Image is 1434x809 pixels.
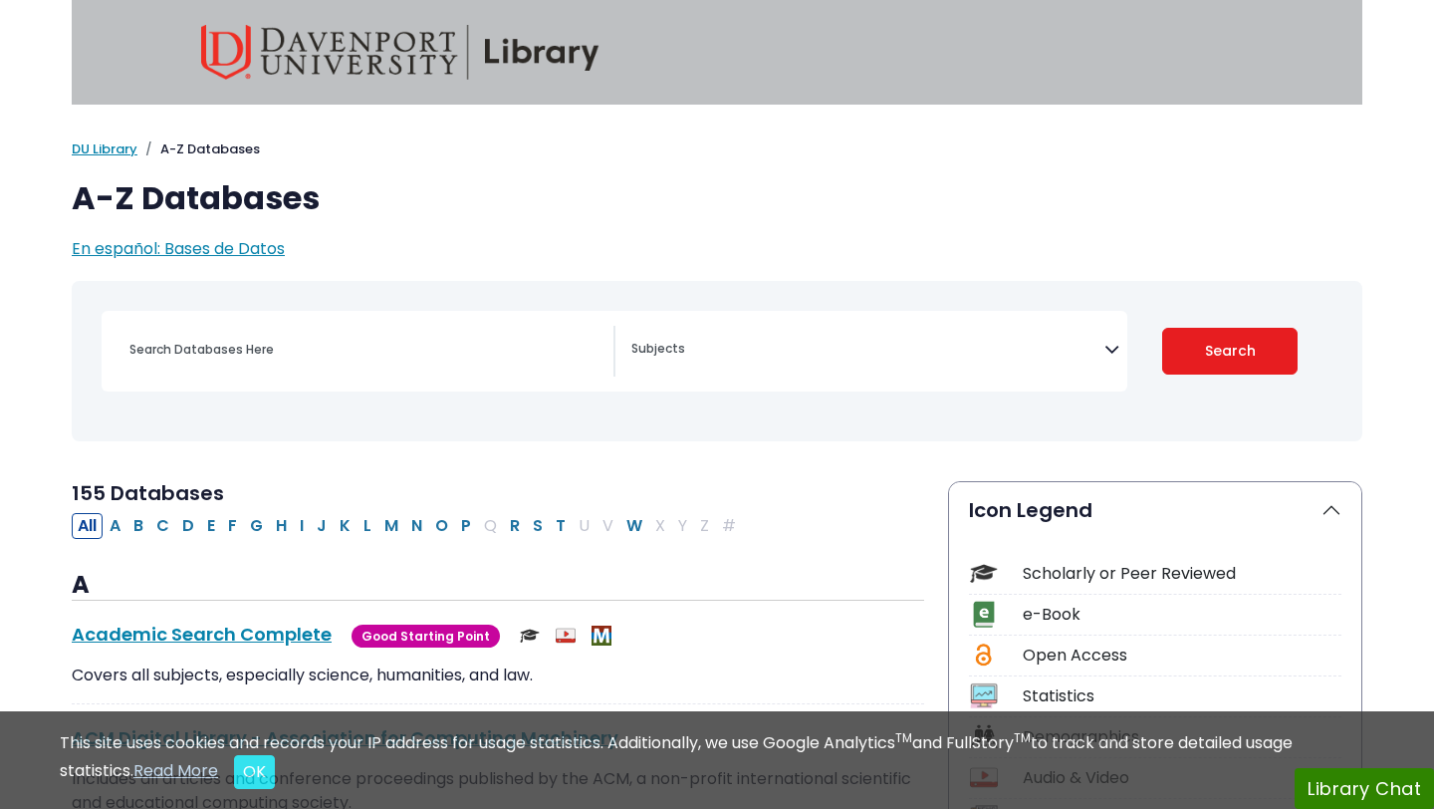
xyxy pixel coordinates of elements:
[222,513,243,539] button: Filter Results F
[895,729,912,746] sup: TM
[378,513,404,539] button: Filter Results M
[592,626,611,646] img: MeL (Michigan electronic Library)
[1023,603,1341,627] div: e-Book
[429,513,454,539] button: Filter Results O
[550,513,572,539] button: Filter Results T
[244,513,269,539] button: Filter Results G
[1023,684,1341,708] div: Statistics
[133,759,218,782] a: Read More
[72,571,924,601] h3: A
[118,335,613,364] input: Search database by title or keyword
[631,343,1104,359] textarea: Search
[1023,562,1341,586] div: Scholarly or Peer Reviewed
[1295,768,1434,809] button: Library Chat
[201,513,221,539] button: Filter Results E
[127,513,149,539] button: Filter Results B
[556,626,576,646] img: Audio & Video
[970,560,997,587] img: Icon Scholarly or Peer Reviewed
[294,513,310,539] button: Filter Results I
[504,513,526,539] button: Filter Results R
[334,513,357,539] button: Filter Results K
[234,755,275,789] button: Close
[1014,729,1031,746] sup: TM
[311,513,333,539] button: Filter Results J
[352,625,500,648] span: Good Starting Point
[150,513,175,539] button: Filter Results C
[72,139,137,158] a: DU Library
[72,281,1362,441] nav: Search filters
[1023,644,1341,668] div: Open Access
[104,513,126,539] button: Filter Results A
[72,513,103,539] button: All
[520,626,540,646] img: Scholarly or Peer Reviewed
[72,479,224,507] span: 155 Databases
[1162,328,1299,375] button: Submit for Search Results
[270,513,293,539] button: Filter Results H
[201,25,599,80] img: Davenport University Library
[72,513,744,536] div: Alpha-list to filter by first letter of database name
[176,513,200,539] button: Filter Results D
[72,664,924,687] p: Covers all subjects, especially science, humanities, and law.
[620,513,648,539] button: Filter Results W
[970,601,997,628] img: Icon e-Book
[358,513,377,539] button: Filter Results L
[970,682,997,709] img: Icon Statistics
[72,139,1362,159] nav: breadcrumb
[72,622,332,647] a: Academic Search Complete
[527,513,549,539] button: Filter Results S
[137,139,260,159] li: A-Z Databases
[405,513,428,539] button: Filter Results N
[971,642,996,669] img: Icon Open Access
[72,237,285,260] a: En español: Bases de Datos
[60,731,1374,789] div: This site uses cookies and records your IP address for usage statistics. Additionally, we use Goo...
[72,179,1362,217] h1: A-Z Databases
[949,482,1361,538] button: Icon Legend
[455,513,477,539] button: Filter Results P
